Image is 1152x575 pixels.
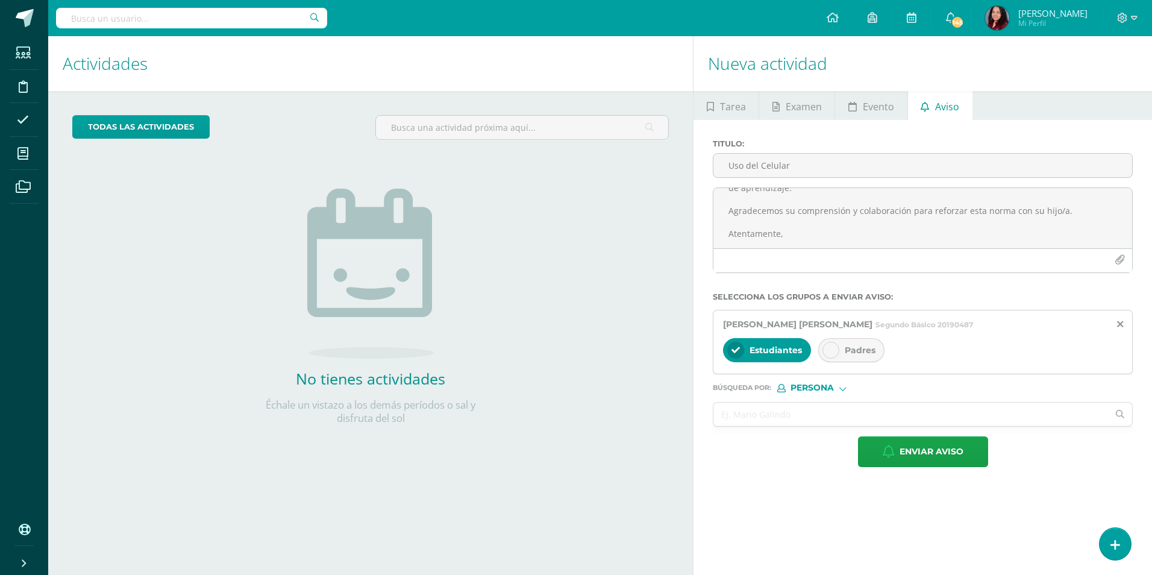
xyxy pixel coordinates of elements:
[1018,18,1088,28] span: Mi Perfil
[935,92,959,121] span: Aviso
[900,437,963,467] span: Enviar aviso
[708,36,1138,91] h1: Nueva actividad
[693,91,759,120] a: Tarea
[835,91,907,120] a: Evento
[845,345,875,356] span: Padres
[790,385,834,391] span: Persona
[72,115,210,139] a: todas las Actividades
[250,368,491,389] h2: No tienes actividades
[376,116,668,139] input: Busca una actividad próxima aquí...
[777,384,868,392] div: [object Object]
[63,36,678,91] h1: Actividades
[750,345,802,356] span: Estudiantes
[56,8,327,28] input: Busca un usuario...
[713,292,1133,301] label: Selecciona los grupos a enviar aviso :
[713,403,1108,426] input: Ej. Mario Galindo
[250,398,491,425] p: Échale un vistazo a los demás períodos o sal y disfruta del sol
[858,436,988,467] button: Enviar aviso
[985,6,1009,30] img: d1a1e1938b2129473632f39149ad8a41.png
[1018,7,1088,19] span: [PERSON_NAME]
[863,92,894,121] span: Evento
[908,91,972,120] a: Aviso
[307,189,434,359] img: no_activities.png
[951,16,964,29] span: 145
[713,139,1133,148] label: Titulo :
[720,92,746,121] span: Tarea
[713,154,1132,177] input: Titulo
[713,385,771,391] span: Búsqueda por :
[759,91,834,120] a: Examen
[786,92,822,121] span: Examen
[723,319,872,330] span: [PERSON_NAME] [PERSON_NAME]
[713,188,1132,248] textarea: Estimados padres de familia, Les informamos que [DATE], durante el horario escolar, su hija [PERS...
[875,320,973,329] span: Segundo Básico 20190487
